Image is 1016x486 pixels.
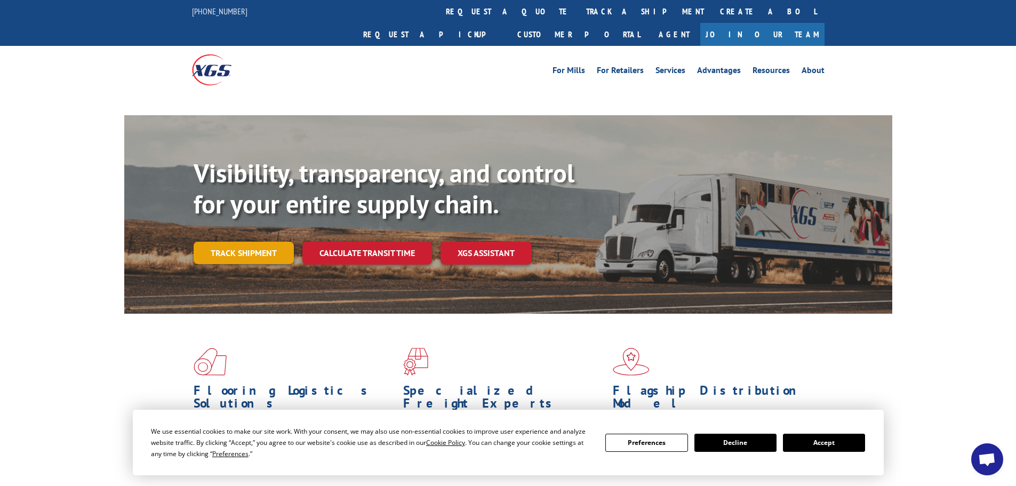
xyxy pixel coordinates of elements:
[302,242,432,265] a: Calculate transit time
[971,443,1003,475] a: Open chat
[151,426,593,459] div: We use essential cookies to make our site work. With your consent, we may also use non-essential ...
[403,348,428,376] img: xgs-icon-focused-on-flooring-red
[655,66,685,78] a: Services
[194,384,395,415] h1: Flooring Logistics Solutions
[697,66,741,78] a: Advantages
[194,242,294,264] a: Track shipment
[133,410,884,475] div: Cookie Consent Prompt
[613,384,814,415] h1: Flagship Distribution Model
[605,434,687,452] button: Preferences
[355,23,509,46] a: Request a pickup
[753,66,790,78] a: Resources
[426,438,465,447] span: Cookie Policy
[212,449,249,458] span: Preferences
[802,66,825,78] a: About
[194,348,227,376] img: xgs-icon-total-supply-chain-intelligence-red
[597,66,644,78] a: For Retailers
[700,23,825,46] a: Join Our Team
[648,23,700,46] a: Agent
[694,434,777,452] button: Decline
[613,348,650,376] img: xgs-icon-flagship-distribution-model-red
[553,66,585,78] a: For Mills
[441,242,532,265] a: XGS ASSISTANT
[783,434,865,452] button: Accept
[194,156,574,220] b: Visibility, transparency, and control for your entire supply chain.
[509,23,648,46] a: Customer Portal
[403,384,605,415] h1: Specialized Freight Experts
[192,6,247,17] a: [PHONE_NUMBER]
